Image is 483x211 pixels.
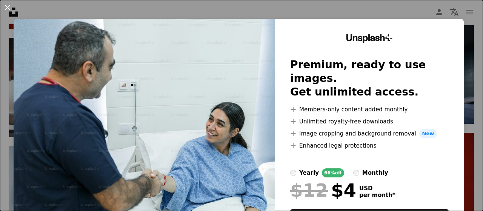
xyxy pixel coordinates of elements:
h2: Premium, ready to use images. Get unlimited access. [290,58,449,99]
div: monthly [362,168,388,177]
input: yearly66%off [290,170,296,176]
li: Members-only content added monthly [290,105,449,114]
li: Enhanced legal protections [290,141,449,150]
span: per month * [359,192,395,199]
li: Unlimited royalty-free downloads [290,117,449,126]
span: USD [359,185,395,192]
li: Image cropping and background removal [290,129,449,138]
div: yearly [299,168,319,177]
div: 66% off [322,168,344,177]
input: monthly [353,170,359,176]
div: $4 [290,180,356,200]
span: New [419,129,437,138]
span: $12 [290,180,328,200]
